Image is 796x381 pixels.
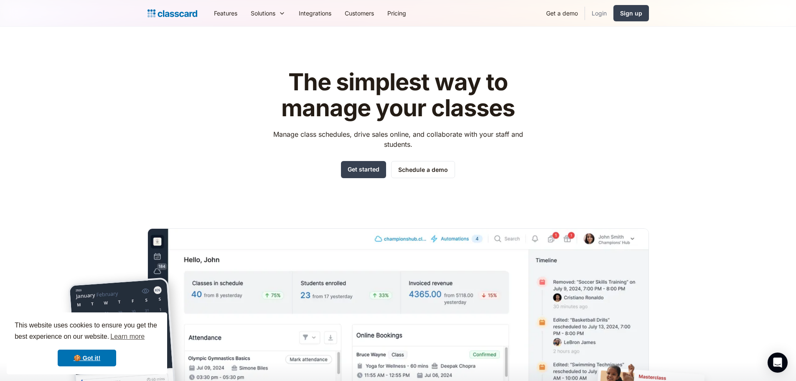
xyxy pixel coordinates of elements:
[7,312,167,374] div: cookieconsent
[768,353,788,373] div: Open Intercom Messenger
[338,4,381,23] a: Customers
[58,350,116,366] a: dismiss cookie message
[15,320,159,343] span: This website uses cookies to ensure you get the best experience on our website.
[620,9,642,18] div: Sign up
[381,4,413,23] a: Pricing
[207,4,244,23] a: Features
[265,69,531,121] h1: The simplest way to manage your classes
[265,129,531,149] p: Manage class schedules, drive sales online, and collaborate with your staff and students.
[585,4,613,23] a: Login
[391,161,455,178] a: Schedule a demo
[539,4,585,23] a: Get a demo
[109,330,146,343] a: learn more about cookies
[341,161,386,178] a: Get started
[244,4,292,23] div: Solutions
[148,8,197,19] a: Logo
[251,9,275,18] div: Solutions
[613,5,649,21] a: Sign up
[292,4,338,23] a: Integrations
